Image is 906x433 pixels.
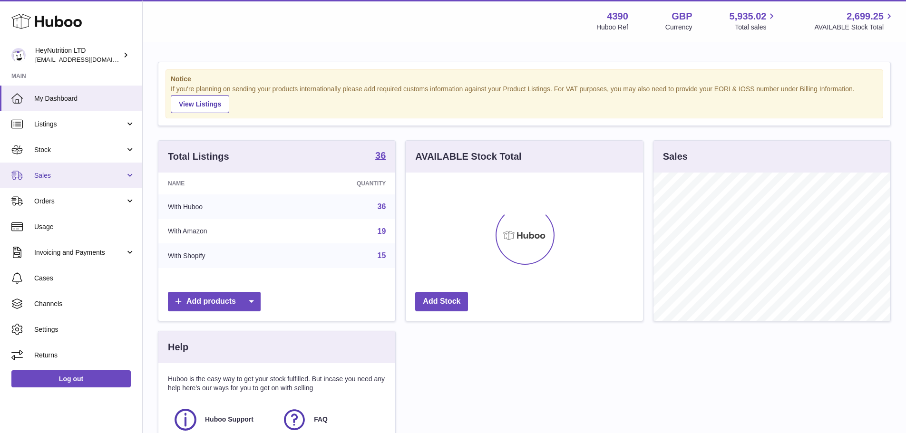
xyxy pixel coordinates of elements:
td: With Huboo [158,194,288,219]
span: Returns [34,351,135,360]
div: HeyNutrition LTD [35,46,121,64]
strong: Notice [171,75,878,84]
strong: 36 [375,151,386,160]
span: Orders [34,197,125,206]
h3: AVAILABLE Stock Total [415,150,521,163]
h3: Sales [663,150,688,163]
div: Huboo Ref [596,23,628,32]
h3: Help [168,341,188,354]
a: 5,935.02 Total sales [730,10,778,32]
span: [EMAIL_ADDRESS][DOMAIN_NAME] [35,56,140,63]
span: 2,699.25 [847,10,884,23]
a: Add products [168,292,261,311]
span: FAQ [314,415,328,424]
span: AVAILABLE Stock Total [814,23,895,32]
span: Huboo Support [205,415,253,424]
div: Currency [665,23,692,32]
a: 15 [378,251,386,260]
a: 36 [375,151,386,162]
p: Huboo is the easy way to get your stock fulfilled. But incase you need any help here's our ways f... [168,375,386,393]
strong: GBP [672,10,692,23]
span: Sales [34,171,125,180]
h3: Total Listings [168,150,229,163]
a: Log out [11,370,131,387]
a: Add Stock [415,292,468,311]
td: With Shopify [158,243,288,268]
strong: 4390 [607,10,628,23]
a: FAQ [282,407,381,433]
span: Usage [34,222,135,231]
span: My Dashboard [34,94,135,103]
div: If you're planning on sending your products internationally please add required customs informati... [171,85,878,113]
span: Invoicing and Payments [34,248,125,257]
a: 2,699.25 AVAILABLE Stock Total [814,10,895,32]
span: Cases [34,274,135,283]
td: With Amazon [158,219,288,244]
span: Total sales [735,23,777,32]
a: 36 [378,202,386,211]
span: Settings [34,325,135,334]
a: Huboo Support [173,407,272,433]
th: Quantity [288,173,396,194]
a: View Listings [171,95,229,113]
img: internalAdmin-4390@internal.huboo.com [11,48,26,62]
span: 5,935.02 [730,10,767,23]
th: Name [158,173,288,194]
span: Stock [34,145,125,154]
span: Listings [34,120,125,129]
span: Channels [34,299,135,308]
a: 19 [378,227,386,235]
